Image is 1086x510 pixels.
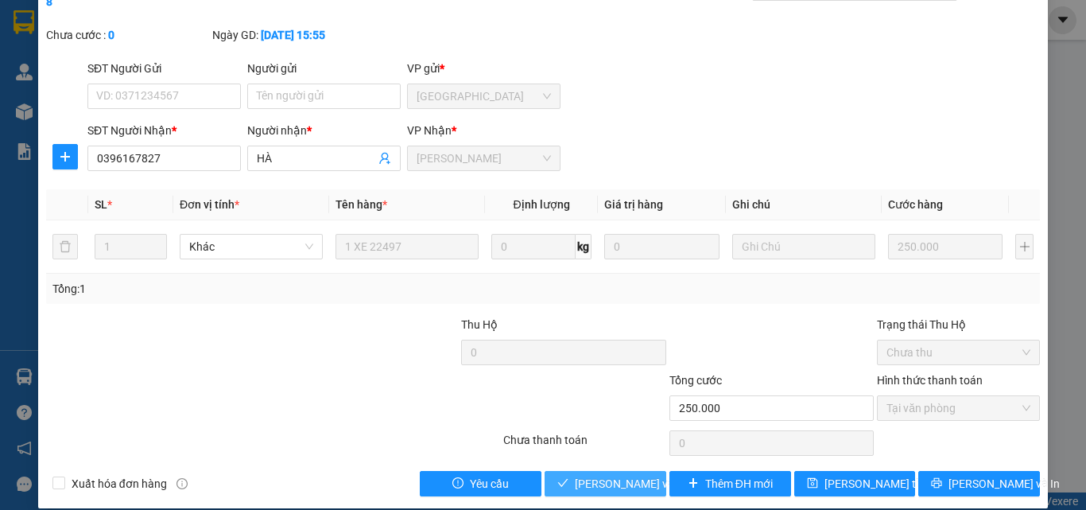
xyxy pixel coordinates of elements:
span: printer [931,477,942,490]
div: SĐT Người Gửi [87,60,241,77]
label: Hình thức thanh toán [877,374,983,387]
input: VD: Bàn, Ghế [335,234,479,259]
span: Cước hàng [888,198,943,211]
input: 0 [604,234,719,259]
span: Xuất hóa đơn hàng [65,475,173,492]
button: printer[PERSON_NAME] và In [918,471,1040,496]
span: SL [95,198,107,211]
div: Chưa thanh toán [502,431,668,459]
span: info-circle [176,478,188,489]
div: Người gửi [247,60,401,77]
span: Yêu cầu [470,475,509,492]
button: plusThêm ĐH mới [669,471,791,496]
span: [PERSON_NAME] thay đổi [824,475,952,492]
div: SĐT Người Nhận [87,122,241,139]
div: Chưa cước : [46,26,209,44]
button: plus [52,144,78,169]
button: exclamation-circleYêu cầu [420,471,541,496]
span: [PERSON_NAME] và Giao hàng [575,475,727,492]
input: 0 [888,234,1003,259]
div: Tổng: 1 [52,280,421,298]
th: Ghi chú [726,189,882,220]
div: VP gửi [407,60,560,77]
span: Phan Rang [417,146,551,170]
span: Thu Hộ [461,318,498,331]
span: Đơn vị tính [180,198,239,211]
span: Giá trị hàng [604,198,663,211]
span: plus [53,150,77,163]
div: Trạng thái Thu Hộ [877,316,1040,333]
b: 0 [108,29,114,41]
span: Chưa thu [886,341,1030,364]
span: Tổng cước [669,374,722,387]
div: Ngày GD: [212,26,375,44]
span: Sài Gòn [417,84,551,108]
span: exclamation-circle [452,477,463,490]
span: user-add [378,152,391,165]
button: plus [1015,234,1034,259]
button: delete [52,234,78,259]
span: save [807,477,818,490]
span: [PERSON_NAME] và In [948,475,1060,492]
button: check[PERSON_NAME] và Giao hàng [545,471,666,496]
span: check [557,477,568,490]
span: Định lượng [513,198,569,211]
span: Tên hàng [335,198,387,211]
span: VP Nhận [407,124,452,137]
div: Người nhận [247,122,401,139]
span: kg [576,234,591,259]
span: Thêm ĐH mới [705,475,773,492]
span: Tại văn phòng [886,396,1030,420]
span: Khác [189,235,313,259]
b: [DATE] 15:55 [261,29,325,41]
input: Ghi Chú [732,234,875,259]
span: plus [688,477,699,490]
button: save[PERSON_NAME] thay đổi [794,471,916,496]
